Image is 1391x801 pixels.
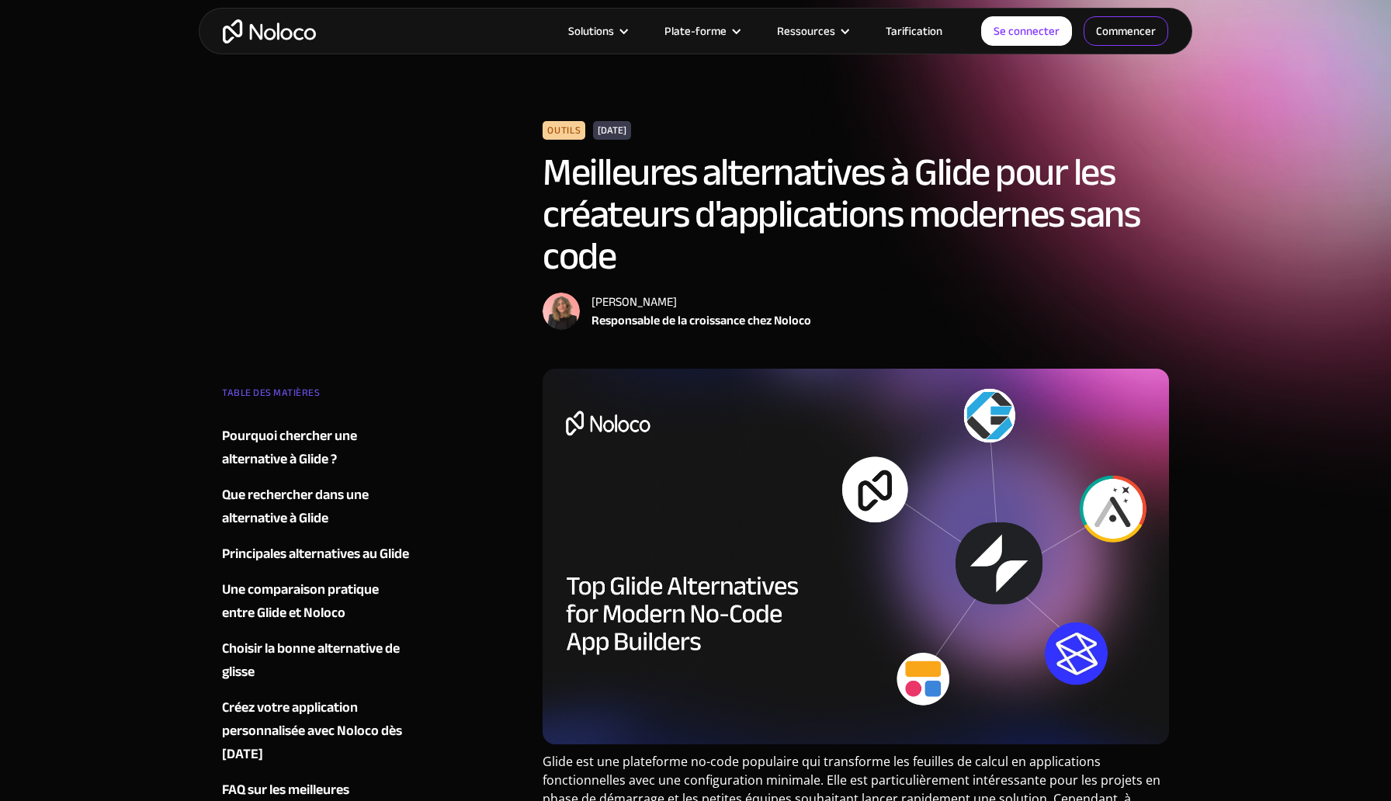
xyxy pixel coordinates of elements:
[222,577,379,626] font: Une comparaison pratique entre Glide et Noloco
[591,309,811,332] font: Responsable de la croissance chez Noloco
[1096,20,1156,42] font: Commencer
[222,482,369,531] font: Que rechercher dans une alternative à Glide
[222,423,357,472] font: Pourquoi chercher une alternative à Glide ?
[886,20,942,42] font: Tarification
[568,20,614,42] font: Solutions
[547,121,581,140] font: Outils
[222,541,409,567] font: Principales alternatives au Glide
[1084,16,1168,46] a: Commencer
[223,19,316,43] a: maison
[645,21,758,41] div: Plate-forme
[543,136,1140,293] font: Meilleures alternatives à Glide pour les créateurs d'applications modernes sans code
[222,696,410,766] a: Créez votre application personnalisée avec Noloco dès [DATE]
[598,121,626,140] font: [DATE]
[222,636,400,685] font: Choisir la bonne alternative de glisse
[866,21,962,41] a: Tarification
[222,484,410,530] a: Que rechercher dans une alternative à Glide
[222,383,320,402] font: TABLE DES MATIÈRES
[222,578,410,625] a: Une comparaison pratique entre Glide et Noloco
[994,20,1060,42] font: Se connecter
[591,290,677,314] font: [PERSON_NAME]
[222,637,410,684] a: Choisir la bonne alternative de glisse
[549,21,645,41] div: Solutions
[758,21,866,41] div: Ressources
[222,543,410,566] a: Principales alternatives au Glide
[981,16,1072,46] a: Se connecter
[664,20,727,42] font: Plate-forme
[777,20,835,42] font: Ressources
[222,695,402,767] font: Créez votre application personnalisée avec Noloco dès [DATE]
[222,425,410,471] a: Pourquoi chercher une alternative à Glide ?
